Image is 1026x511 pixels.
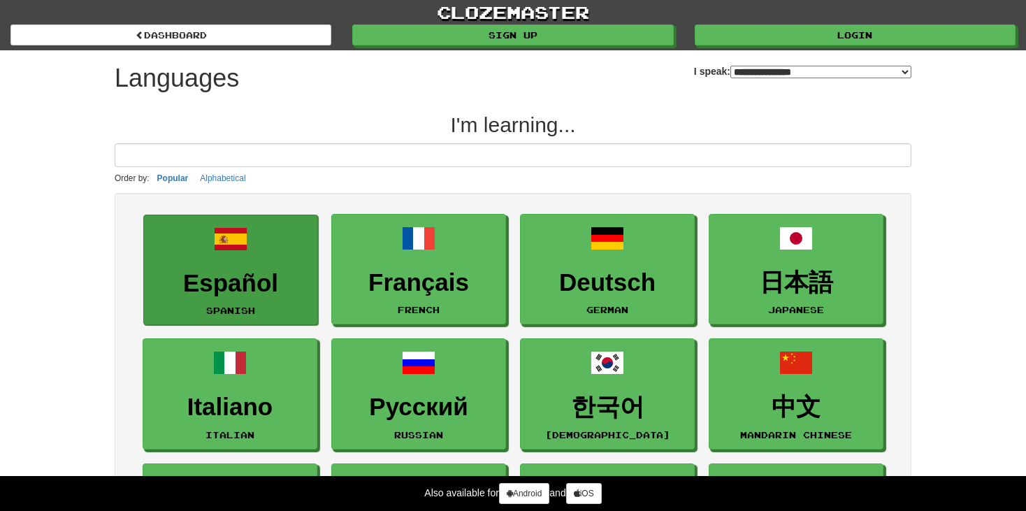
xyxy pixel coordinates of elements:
a: 中文Mandarin Chinese [709,338,883,449]
a: Login [695,24,1016,45]
a: Android [499,483,549,504]
a: РусскийRussian [331,338,506,449]
small: Order by: [115,173,150,183]
a: dashboard [10,24,331,45]
a: iOS [566,483,602,504]
button: Alphabetical [196,171,250,186]
h3: Italiano [150,394,310,421]
small: Italian [205,430,254,440]
small: [DEMOGRAPHIC_DATA] [545,430,670,440]
h3: Русский [339,394,498,421]
a: 한국어[DEMOGRAPHIC_DATA] [520,338,695,449]
a: 日本語Japanese [709,214,883,325]
small: French [398,305,440,315]
h3: Español [151,270,310,297]
h3: 中文 [716,394,876,421]
select: I speak: [730,66,911,78]
button: Popular [153,171,193,186]
small: German [586,305,628,315]
small: Japanese [768,305,824,315]
h1: Languages [115,64,239,92]
small: Russian [394,430,443,440]
h3: 日本語 [716,269,876,296]
a: DeutschGerman [520,214,695,325]
h3: Français [339,269,498,296]
h2: I'm learning... [115,113,911,136]
small: Spanish [206,305,255,315]
a: Sign up [352,24,673,45]
small: Mandarin Chinese [740,430,852,440]
label: I speak: [694,64,911,78]
a: EspañolSpanish [143,215,318,326]
a: ItalianoItalian [143,338,317,449]
a: FrançaisFrench [331,214,506,325]
h3: 한국어 [528,394,687,421]
h3: Deutsch [528,269,687,296]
